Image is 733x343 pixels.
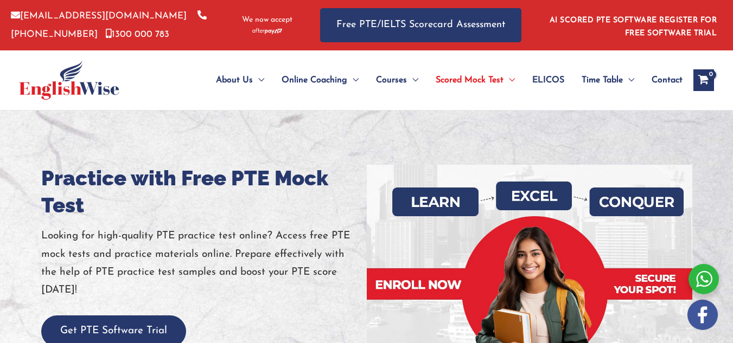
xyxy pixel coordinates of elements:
[242,15,292,25] span: We now accept
[623,61,634,99] span: Menu Toggle
[11,11,187,21] a: [EMAIL_ADDRESS][DOMAIN_NAME]
[347,61,359,99] span: Menu Toggle
[643,61,683,99] a: Contact
[652,61,683,99] span: Contact
[436,61,503,99] span: Scored Mock Test
[427,61,524,99] a: Scored Mock TestMenu Toggle
[543,8,722,43] aside: Header Widget 1
[190,61,683,99] nav: Site Navigation: Main Menu
[582,61,623,99] span: Time Table
[693,69,714,91] a: View Shopping Cart, empty
[41,227,367,299] p: Looking for high-quality PTE practice test online? Access free PTE mock tests and practice materi...
[524,61,573,99] a: ELICOS
[503,61,515,99] span: Menu Toggle
[273,61,367,99] a: Online CoachingMenu Toggle
[207,61,273,99] a: About UsMenu Toggle
[367,61,427,99] a: CoursesMenu Toggle
[19,61,119,100] img: cropped-ew-logo
[216,61,253,99] span: About Us
[253,61,264,99] span: Menu Toggle
[11,11,207,38] a: [PHONE_NUMBER]
[550,16,717,37] a: AI SCORED PTE SOFTWARE REGISTER FOR FREE SOFTWARE TRIAL
[106,30,169,39] a: 1300 000 783
[407,61,418,99] span: Menu Toggle
[573,61,643,99] a: Time TableMenu Toggle
[376,61,407,99] span: Courses
[687,300,718,330] img: white-facebook.png
[41,165,367,219] h1: Practice with Free PTE Mock Test
[320,8,521,42] a: Free PTE/IELTS Scorecard Assessment
[532,61,564,99] span: ELICOS
[252,28,282,34] img: Afterpay-Logo
[282,61,347,99] span: Online Coaching
[41,326,186,336] a: Get PTE Software Trial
